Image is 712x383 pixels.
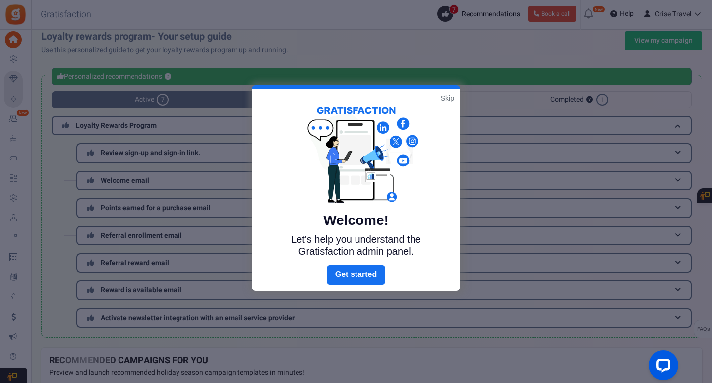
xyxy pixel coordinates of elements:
h5: Welcome! [274,213,438,228]
a: Skip [441,93,454,103]
a: Next [327,265,385,285]
p: Let's help you understand the Gratisfaction admin panel. [274,233,438,257]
